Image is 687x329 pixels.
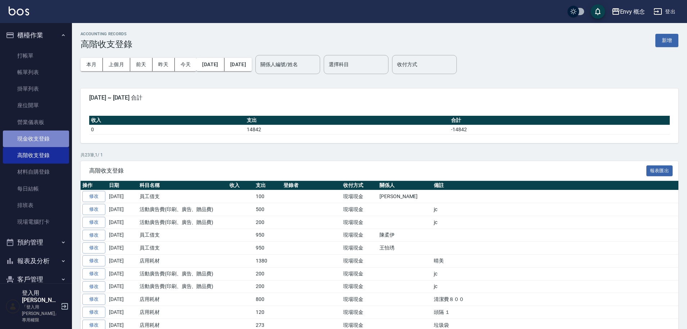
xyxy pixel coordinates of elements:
[655,34,678,47] button: 新增
[646,167,673,174] a: 報表匯出
[107,267,138,280] td: [DATE]
[153,58,175,71] button: 昨天
[341,293,378,306] td: 現場現金
[82,294,105,305] a: 修改
[341,306,378,319] td: 現場現金
[228,181,254,190] th: 收入
[3,233,69,252] button: 預約管理
[107,293,138,306] td: [DATE]
[81,152,678,158] p: 共 23 筆, 1 / 1
[254,203,282,216] td: 500
[138,229,228,242] td: 員工借支
[341,255,378,268] td: 現場現金
[254,229,282,242] td: 950
[3,147,69,164] a: 高階收支登錄
[6,299,20,314] img: Person
[432,280,678,293] td: jc
[82,230,105,241] a: 修改
[3,81,69,97] a: 掛單列表
[82,217,105,228] a: 修改
[224,58,252,71] button: [DATE]
[107,203,138,216] td: [DATE]
[432,255,678,268] td: 晴美
[130,58,153,71] button: 前天
[432,293,678,306] td: 清潔費８００
[138,306,228,319] td: 店用耗材
[82,242,105,253] a: 修改
[89,167,646,174] span: 高階收支登錄
[341,267,378,280] td: 現場現金
[81,58,103,71] button: 本月
[378,181,432,190] th: 關係人
[22,289,59,304] h5: 登入用[PERSON_NAME]
[107,216,138,229] td: [DATE]
[138,190,228,203] td: 員工借支
[378,190,432,203] td: [PERSON_NAME]
[254,216,282,229] td: 200
[3,26,69,45] button: 櫃檯作業
[138,280,228,293] td: 活動廣告費(印刷、廣告、贈品費)
[341,216,378,229] td: 現場現金
[378,242,432,255] td: 王怡琇
[138,267,228,280] td: 活動廣告費(印刷、廣告、贈品費)
[3,64,69,81] a: 帳單列表
[22,304,59,323] p: 「登入用[PERSON_NAME]」專用權限
[81,181,107,190] th: 操作
[107,190,138,203] td: [DATE]
[609,4,648,19] button: Envy 概念
[89,125,245,134] td: 0
[175,58,197,71] button: 今天
[432,181,678,190] th: 備註
[107,242,138,255] td: [DATE]
[245,116,449,125] th: 支出
[3,164,69,180] a: 材料自購登錄
[107,306,138,319] td: [DATE]
[282,181,341,190] th: 登錄者
[3,214,69,230] a: 現場電腦打卡
[591,4,605,19] button: save
[341,280,378,293] td: 現場現金
[341,203,378,216] td: 現場現金
[254,190,282,203] td: 100
[449,125,670,134] td: -14842
[81,39,132,49] h3: 高階收支登錄
[3,114,69,131] a: 營業儀表板
[82,191,105,202] a: 修改
[3,47,69,64] a: 打帳單
[378,229,432,242] td: 陳柔伊
[107,280,138,293] td: [DATE]
[103,58,130,71] button: 上個月
[138,293,228,306] td: 店用耗材
[655,37,678,44] a: 新增
[254,293,282,306] td: 800
[254,255,282,268] td: 1380
[82,255,105,266] a: 修改
[81,32,132,36] h2: ACCOUNTING RECORDS
[89,116,245,125] th: 收入
[82,268,105,279] a: 修改
[341,242,378,255] td: 現場現金
[3,197,69,214] a: 排班表
[449,116,670,125] th: 合計
[432,203,678,216] td: jc
[107,255,138,268] td: [DATE]
[651,5,678,18] button: 登出
[9,6,29,15] img: Logo
[3,270,69,289] button: 客戶管理
[254,242,282,255] td: 950
[432,267,678,280] td: jc
[254,181,282,190] th: 支出
[432,306,678,319] td: 頭隔 １
[254,280,282,293] td: 200
[341,190,378,203] td: 現場現金
[646,165,673,177] button: 報表匯出
[82,281,105,292] a: 修改
[3,97,69,114] a: 座位開單
[138,203,228,216] td: 活動廣告費(印刷、廣告、贈品費)
[82,204,105,215] a: 修改
[107,181,138,190] th: 日期
[82,307,105,318] a: 修改
[3,252,69,270] button: 報表及分析
[3,131,69,147] a: 現金收支登錄
[620,7,645,16] div: Envy 概念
